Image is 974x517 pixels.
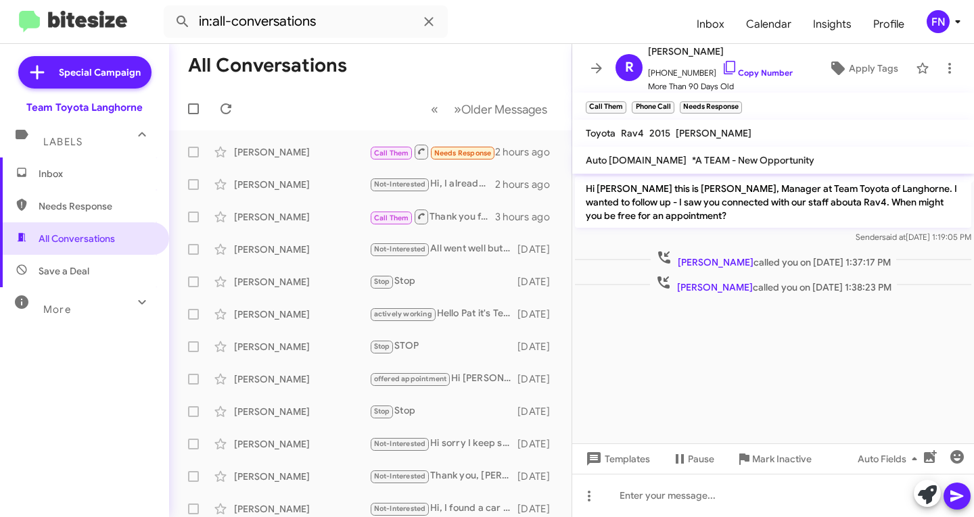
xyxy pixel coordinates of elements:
[374,180,426,189] span: Not-Interested
[649,127,670,139] span: 2015
[374,504,426,513] span: Not-Interested
[423,95,555,123] nav: Page navigation example
[374,342,390,351] span: Stop
[234,275,369,289] div: [PERSON_NAME]
[632,101,674,114] small: Phone Call
[369,468,517,484] div: Thank you, [PERSON_NAME], but I found what I want.
[234,340,369,353] div: [PERSON_NAME]
[369,339,517,354] div: STOP
[188,55,347,76] h1: All Conversations
[434,149,492,157] span: Needs Response
[374,310,432,318] span: actively working
[862,5,915,44] span: Profile
[446,95,555,123] button: Next
[583,447,650,471] span: Templates
[648,80,793,93] span: More Than 90 Days Old
[495,145,561,159] div: 2 hours ago
[369,176,495,192] div: Hi, I already bought a Tacoma. Thank you
[423,95,446,123] button: Previous
[454,101,461,118] span: »
[374,214,409,222] span: Call Them
[575,176,971,228] p: Hi [PERSON_NAME] this is [PERSON_NAME], Manager at Team Toyota of Langhorne. I wanted to follow u...
[234,470,369,483] div: [PERSON_NAME]
[369,143,495,160] div: Inbound Call
[517,243,561,256] div: [DATE]
[39,199,154,213] span: Needs Response
[847,447,933,471] button: Auto Fields
[650,274,897,294] span: called you on [DATE] 1:38:23 PM
[725,447,822,471] button: Mark Inactive
[517,437,561,451] div: [DATE]
[369,306,517,322] div: Hello Pat it's Team Toyota of Langhorne. Unfortunately we are not able to accept the offer of $28...
[374,472,426,481] span: Not-Interested
[43,136,83,148] span: Labels
[688,447,714,471] span: Pause
[39,167,154,180] span: Inbox
[369,274,517,289] div: Stop
[374,374,447,383] span: offered appointment
[369,241,517,257] div: All went well but decided on a different car. Thanks.
[234,502,369,516] div: [PERSON_NAME]
[59,66,141,79] span: Special Campaign
[495,210,561,224] div: 3 hours ago
[369,501,517,516] div: Hi, I found a car thank you
[915,10,959,33] button: FN
[676,127,751,139] span: [PERSON_NAME]
[234,307,369,321] div: [PERSON_NAME]
[18,56,152,89] a: Special Campaign
[686,5,735,44] a: Inbox
[586,154,687,166] span: Auto [DOMAIN_NAME]
[164,5,448,38] input: Search
[517,275,561,289] div: [DATE]
[677,281,753,293] span: [PERSON_NAME]
[461,102,547,117] span: Older Messages
[369,436,517,451] div: Hi sorry I keep seeing your messages. We ended up buying one at [PERSON_NAME] toyota. Thank you f...
[369,371,517,387] div: Hi [PERSON_NAME] this is [PERSON_NAME], Manager at Team Toyota of Langhorne. I just wanted to che...
[234,372,369,386] div: [PERSON_NAME]
[752,447,812,471] span: Mark Inactive
[517,470,561,483] div: [DATE]
[374,439,426,448] span: Not-Interested
[517,405,561,418] div: [DATE]
[234,210,369,224] div: [PERSON_NAME]
[517,307,561,321] div: [DATE]
[586,127,616,139] span: Toyota
[680,101,742,114] small: Needs Response
[495,178,561,191] div: 2 hours ago
[43,303,71,316] span: More
[692,154,814,166] span: *A TEAM - New Opportunity
[648,59,793,80] span: [PHONE_NUMBER]
[39,264,89,278] span: Save a Deal
[858,447,923,471] span: Auto Fields
[927,10,950,33] div: FN
[621,127,644,139] span: Rav4
[234,243,369,256] div: [PERSON_NAME]
[374,245,426,253] span: Not-Interested
[369,208,495,225] div: Thank you for calling in! If you would like to visit with us, please call me at [PHONE_NUMBER] an...
[234,145,369,159] div: [PERSON_NAME]
[26,101,143,114] div: Team Toyota Langhorne
[572,447,661,471] button: Templates
[856,232,971,242] span: Sender [DATE] 1:19:05 PM
[849,56,898,80] span: Apply Tags
[234,178,369,191] div: [PERSON_NAME]
[661,447,725,471] button: Pause
[234,437,369,451] div: [PERSON_NAME]
[816,56,909,80] button: Apply Tags
[517,502,561,516] div: [DATE]
[374,407,390,416] span: Stop
[234,405,369,418] div: [PERSON_NAME]
[651,249,896,269] span: called you on [DATE] 1:37:17 PM
[517,372,561,386] div: [DATE]
[369,403,517,419] div: Stop
[648,43,793,59] span: [PERSON_NAME]
[625,57,634,78] span: R
[431,101,438,118] span: «
[374,149,409,157] span: Call Them
[586,101,626,114] small: Call Them
[678,256,753,268] span: [PERSON_NAME]
[735,5,802,44] span: Calendar
[802,5,862,44] a: Insights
